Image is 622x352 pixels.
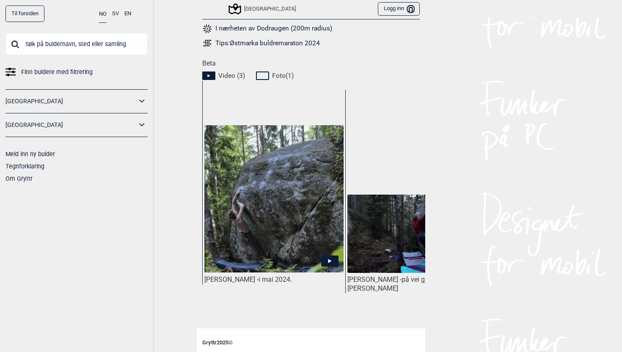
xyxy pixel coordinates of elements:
a: [GEOGRAPHIC_DATA] [6,95,137,107]
div: Tips: Østmarka buldremaraton 2024 [215,39,320,47]
img: Adomas pa Dodraugen [204,125,344,272]
a: Tegnforklaring [6,163,44,170]
p: på vei gjennom i 2016. Foto: [PERSON_NAME] [347,275,486,292]
input: Søk på buldernavn, sted eller samling [6,33,148,55]
a: Tips:Østmarka buldremaraton 2024 [202,38,420,48]
a: Til forsiden [6,5,44,22]
a: Meld inn ny bulder [6,151,55,157]
div: [GEOGRAPHIC_DATA] [230,4,296,14]
span: Video ( 3 ) [218,71,245,80]
button: I nærheten av Dodraugen (200m radius) [202,23,332,34]
a: Finn buldere med filtrering [6,66,148,78]
button: NO [99,5,107,23]
a: [GEOGRAPHIC_DATA] [6,119,137,131]
div: [PERSON_NAME] - [204,275,344,284]
a: Om Gryttr [6,175,33,182]
img: Dodraugen [347,195,487,273]
div: Beta [197,59,425,317]
div: Gryttr 2025 © [202,334,420,352]
div: [PERSON_NAME] - [347,275,487,293]
span: i mai 2024. [259,275,292,283]
button: SV [112,5,119,22]
span: Foto ( 1 ) [272,71,294,80]
button: Logg inn [378,2,420,16]
button: EN [124,5,131,22]
span: Finn buldere med filtrering [21,66,93,78]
